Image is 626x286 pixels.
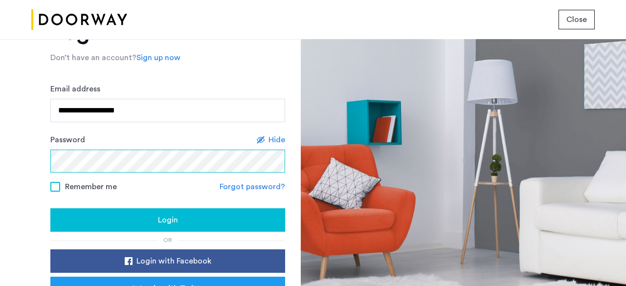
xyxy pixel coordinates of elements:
span: Login with Facebook [136,255,211,267]
label: Email address [50,83,100,95]
button: button [50,208,285,232]
span: Login [158,214,178,226]
button: button [50,249,285,273]
span: Close [566,14,587,25]
a: Sign up now [136,52,180,64]
span: Remember me [65,181,117,193]
a: Forgot password? [220,181,285,193]
span: Don’t have an account? [50,54,136,62]
img: logo [31,1,127,38]
button: button [559,10,595,29]
label: Password [50,134,85,146]
span: or [163,237,172,243]
span: Hide [268,134,285,146]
